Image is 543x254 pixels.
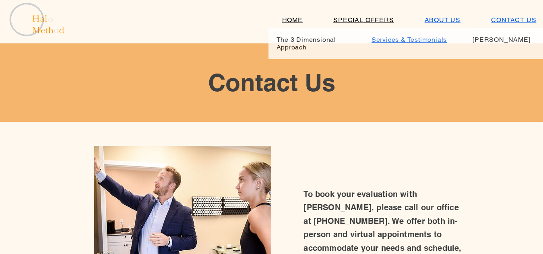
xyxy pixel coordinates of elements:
[282,16,303,24] span: HOME
[333,16,394,24] span: SPECIAL OFFERS
[268,12,317,28] a: HOME
[277,36,357,51] span: The 3 Dimensional Approach
[491,16,536,24] span: CONTACT US
[273,32,361,55] a: The 3 Dimensional Approach
[365,32,454,47] a: Services & Testimonials
[473,36,530,43] span: [PERSON_NAME]
[425,16,460,24] span: ABOUT US
[320,12,408,28] a: SPECIAL OFFERS
[411,12,475,28] a: ABOUT US
[208,68,335,97] span: Contact Us
[372,36,447,43] span: Services & Testimonials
